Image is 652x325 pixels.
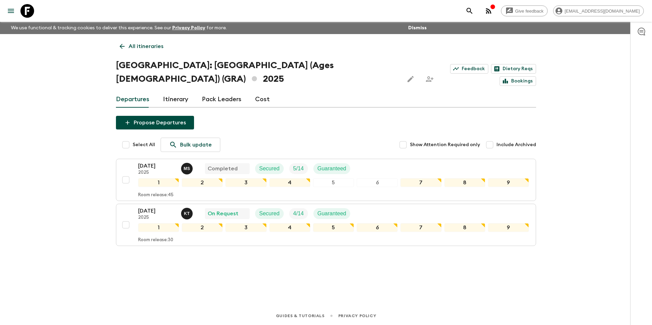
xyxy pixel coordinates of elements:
[138,207,176,215] p: [DATE]
[400,223,441,232] div: 7
[491,64,536,74] a: Dietary Reqs
[116,116,194,129] button: Propose Departures
[500,76,536,86] a: Bookings
[138,215,176,220] p: 2025
[317,210,346,218] p: Guaranteed
[129,42,163,50] p: All itineraries
[289,208,308,219] div: Trip Fill
[116,91,149,108] a: Departures
[138,178,179,187] div: 1
[561,9,643,14] span: [EMAIL_ADDRESS][DOMAIN_NAME]
[202,91,241,108] a: Pack Leaders
[182,223,223,232] div: 2
[357,178,398,187] div: 6
[208,210,238,218] p: On Request
[225,223,266,232] div: 3
[463,4,476,18] button: search adventures
[357,223,398,232] div: 6
[313,178,354,187] div: 5
[208,165,238,173] p: Completed
[444,178,485,187] div: 8
[317,165,346,173] p: Guaranteed
[163,91,188,108] a: Itinerary
[180,141,212,149] p: Bulk update
[172,26,205,30] a: Privacy Policy
[182,178,223,187] div: 2
[450,64,488,74] a: Feedback
[138,237,173,243] p: Room release: 30
[255,91,270,108] a: Cost
[259,165,280,173] p: Secured
[488,223,529,232] div: 9
[8,22,229,34] p: We use functional & tracking cookies to deliver this experience. See our for more.
[501,5,548,16] a: Give feedback
[293,210,304,218] p: 4 / 14
[161,138,220,152] a: Bulk update
[404,72,417,86] button: Edit this itinerary
[444,223,485,232] div: 8
[4,4,18,18] button: menu
[116,40,167,53] a: All itineraries
[138,170,176,175] p: 2025
[138,162,176,170] p: [DATE]
[116,59,398,86] h1: [GEOGRAPHIC_DATA]: [GEOGRAPHIC_DATA] (Ages [DEMOGRAPHIC_DATA]) (GRA) 2025
[488,178,529,187] div: 9
[497,141,536,148] span: Include Archived
[138,192,174,198] p: Room release: 45
[406,23,428,33] button: Dismiss
[400,178,441,187] div: 7
[138,223,179,232] div: 1
[553,5,644,16] div: [EMAIL_ADDRESS][DOMAIN_NAME]
[338,312,376,320] a: Privacy Policy
[293,165,304,173] p: 5 / 14
[181,208,194,219] button: KT
[269,178,310,187] div: 4
[410,141,480,148] span: Show Attention Required only
[116,204,536,246] button: [DATE]2025Kostantinos TsaousisOn RequestSecuredTrip FillGuaranteed123456789Room release:30
[116,159,536,201] button: [DATE]2025Magda SotiriadisCompletedSecuredTrip FillGuaranteed123456789Room release:45
[225,178,266,187] div: 3
[423,72,436,86] span: Share this itinerary
[259,210,280,218] p: Secured
[181,165,194,170] span: Magda Sotiriadis
[313,223,354,232] div: 5
[276,312,325,320] a: Guides & Tutorials
[289,163,308,174] div: Trip Fill
[255,163,284,174] div: Secured
[269,223,310,232] div: 4
[133,141,155,148] span: Select All
[181,210,194,215] span: Kostantinos Tsaousis
[512,9,547,14] span: Give feedback
[255,208,284,219] div: Secured
[184,211,190,216] p: K T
